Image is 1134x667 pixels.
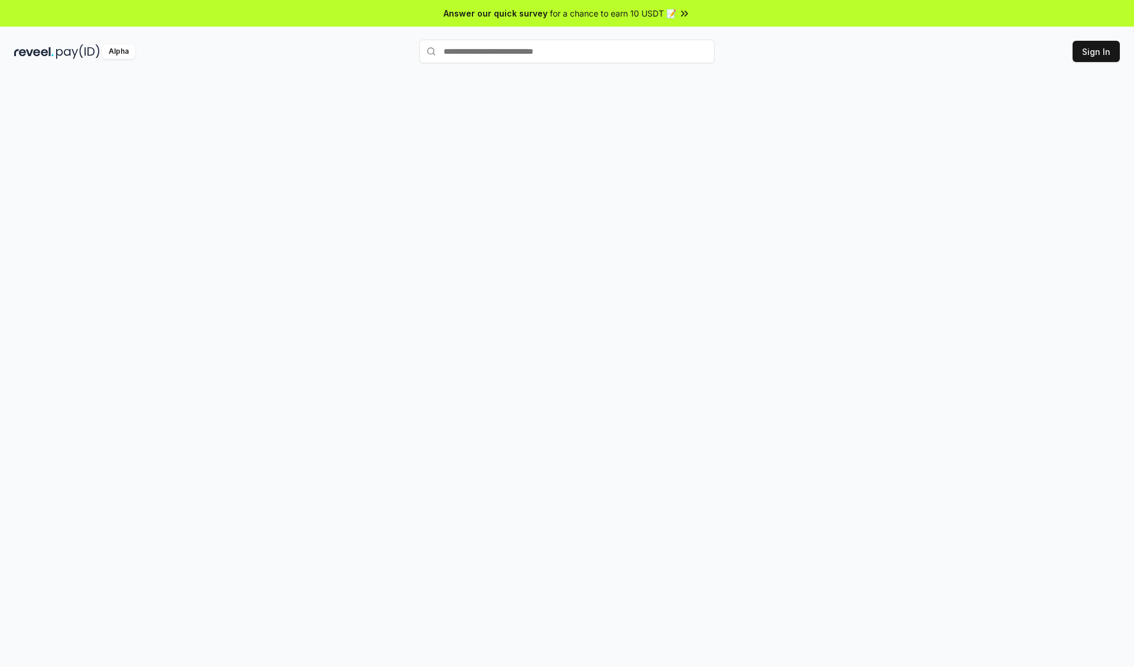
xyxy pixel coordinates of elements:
span: for a chance to earn 10 USDT 📝 [550,7,676,19]
span: Answer our quick survey [444,7,548,19]
img: pay_id [56,44,100,59]
button: Sign In [1073,41,1120,62]
div: Alpha [102,44,135,59]
img: reveel_dark [14,44,54,59]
